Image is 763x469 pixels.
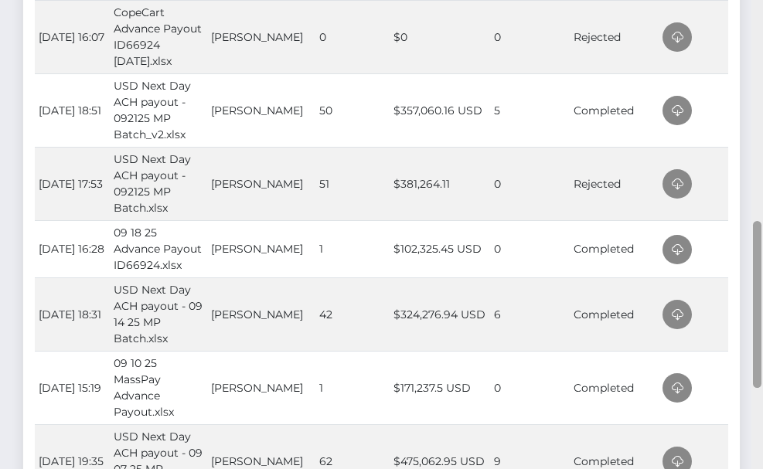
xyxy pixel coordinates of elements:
td: Completed [570,277,659,351]
td: [DATE] 18:31 [35,277,110,351]
td: Rejected [570,147,659,220]
td: 50 [315,73,389,147]
td: USD Next Day ACH payout - 09 14 25 MP Batch.xlsx [110,277,207,351]
td: $357,060.16 USD [390,73,490,147]
td: $102,325.45 USD [390,220,490,277]
td: USD Next Day ACH payout - 092125 MP Batch.xlsx [110,147,207,220]
td: [PERSON_NAME] [207,147,316,220]
td: Completed [570,220,659,277]
td: 1 [315,220,389,277]
td: 1 [315,351,389,424]
td: [PERSON_NAME] [207,73,316,147]
td: [DATE] 16:28 [35,220,110,277]
td: USD Next Day ACH payout - 092125 MP Batch_v2.xlsx [110,73,207,147]
td: $324,276.94 USD [390,277,490,351]
td: 0 [490,147,571,220]
td: [DATE] 18:51 [35,73,110,147]
td: [PERSON_NAME] [207,220,316,277]
td: 6 [490,277,571,351]
td: 5 [490,73,571,147]
td: 42 [315,277,389,351]
td: $381,264.11 [390,147,490,220]
td: [PERSON_NAME] [207,351,316,424]
td: 0 [490,220,571,277]
td: $171,237.5 USD [390,351,490,424]
td: [DATE] 15:19 [35,351,110,424]
td: 09 10 25 MassPay Advance Payout.xlsx [110,351,207,424]
td: [DATE] 17:53 [35,147,110,220]
td: 51 [315,147,389,220]
td: [PERSON_NAME] [207,277,316,351]
td: Completed [570,73,659,147]
td: Completed [570,351,659,424]
td: 0 [490,351,571,424]
td: 09 18 25 Advance Payout ID66924.xlsx [110,220,207,277]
